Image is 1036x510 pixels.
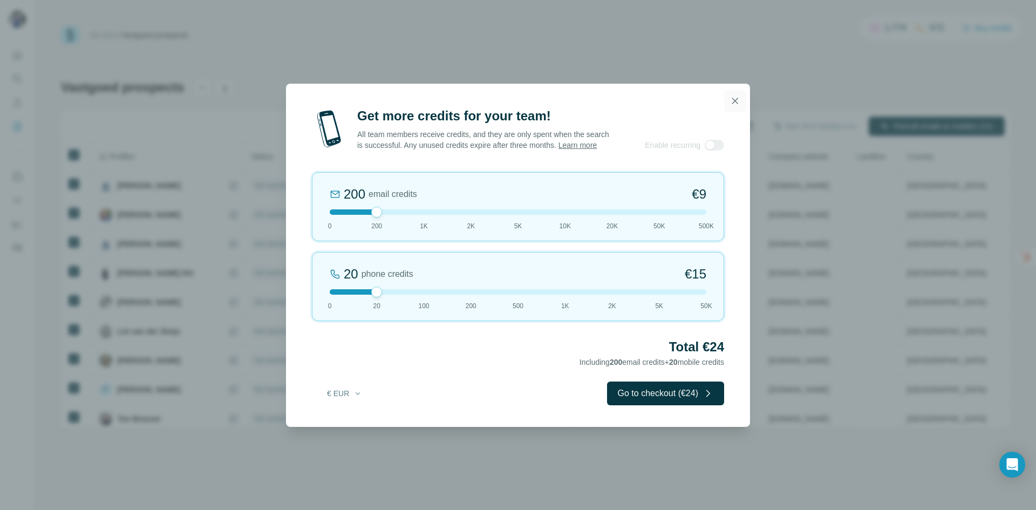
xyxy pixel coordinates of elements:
[607,382,724,405] button: Go to checkout (€24)
[328,301,332,311] span: 0
[420,221,428,231] span: 1K
[685,266,706,283] span: €15
[700,301,712,311] span: 50K
[608,301,616,311] span: 2K
[369,188,417,201] span: email credits
[561,301,569,311] span: 1K
[328,221,332,231] span: 0
[373,301,380,311] span: 20
[653,221,665,231] span: 50K
[312,107,346,151] img: mobile-phone
[669,358,678,366] span: 20
[580,358,724,366] span: Including email credits + mobile credits
[312,338,724,356] h2: Total €24
[645,140,700,151] span: Enable recurring
[558,141,597,149] a: Learn more
[560,221,571,231] span: 10K
[344,266,358,283] div: 20
[319,384,370,403] button: € EUR
[371,221,382,231] span: 200
[999,452,1025,478] div: Open Intercom Messenger
[418,301,429,311] span: 100
[466,301,476,311] span: 200
[357,129,610,151] p: All team members receive credits, and they are only spent when the search is successful. Any unus...
[606,221,618,231] span: 20K
[513,301,523,311] span: 500
[655,301,663,311] span: 5K
[699,221,714,231] span: 500K
[692,186,706,203] span: €9
[362,268,413,281] span: phone credits
[344,186,365,203] div: 200
[467,221,475,231] span: 2K
[610,358,622,366] span: 200
[514,221,522,231] span: 5K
